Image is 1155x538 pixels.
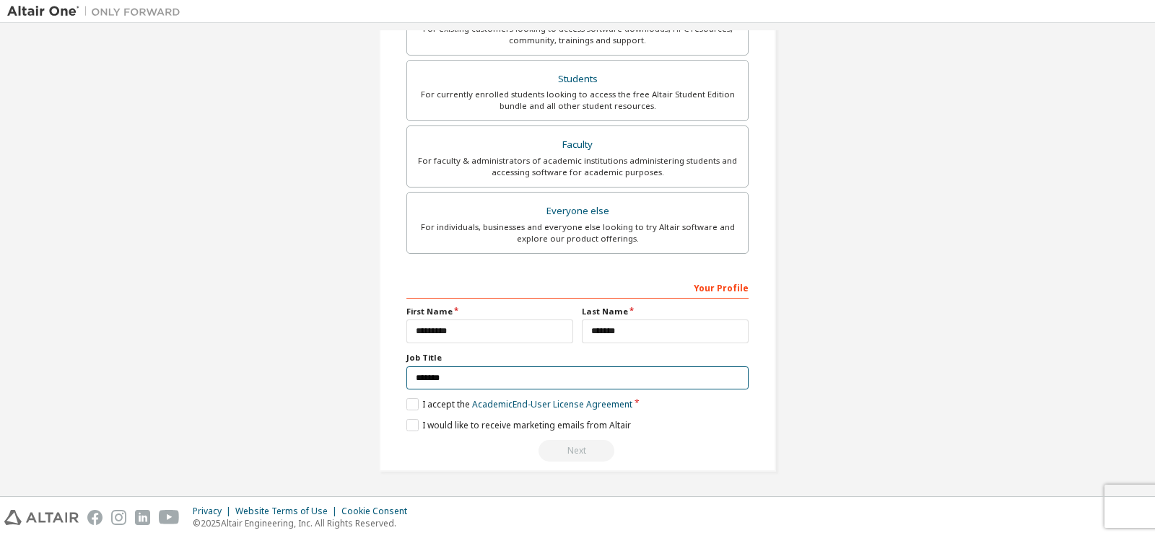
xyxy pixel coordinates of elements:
div: You need to provide your academic email [406,440,749,462]
img: altair_logo.svg [4,510,79,525]
div: For existing customers looking to access software downloads, HPC resources, community, trainings ... [416,23,739,46]
div: Students [416,69,739,89]
div: Cookie Consent [341,506,416,517]
div: For currently enrolled students looking to access the free Altair Student Edition bundle and all ... [416,89,739,112]
img: Altair One [7,4,188,19]
label: Last Name [582,306,749,317]
label: I accept the [406,398,632,410]
p: © 2025 Altair Engineering, Inc. All Rights Reserved. [193,517,416,529]
label: Job Title [406,352,749,363]
div: Your Profile [406,275,749,299]
div: For faculty & administrators of academic institutions administering students and accessing softwa... [416,155,739,178]
img: linkedin.svg [135,510,150,525]
label: I would like to receive marketing emails from Altair [406,419,631,431]
a: Academic End-User License Agreement [472,398,632,410]
div: Privacy [193,506,235,517]
div: Faculty [416,135,739,155]
div: Everyone else [416,201,739,221]
img: instagram.svg [111,510,126,525]
label: First Name [406,306,573,317]
div: Website Terms of Use [235,506,341,517]
img: facebook.svg [87,510,103,525]
div: For individuals, businesses and everyone else looking to try Altair software and explore our prod... [416,221,739,244]
img: youtube.svg [159,510,180,525]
